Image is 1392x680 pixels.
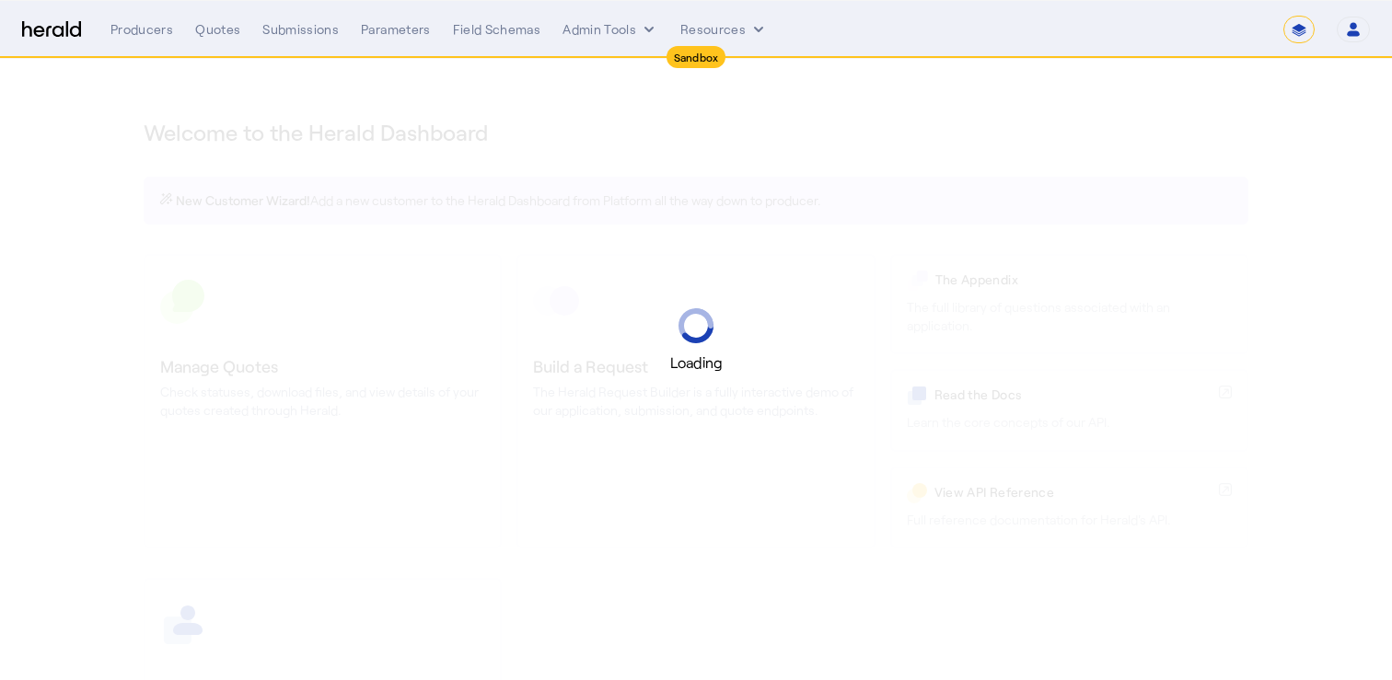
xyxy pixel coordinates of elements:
[22,21,81,39] img: Herald Logo
[110,20,173,39] div: Producers
[195,20,240,39] div: Quotes
[563,20,658,39] button: internal dropdown menu
[361,20,431,39] div: Parameters
[667,46,726,68] div: Sandbox
[453,20,541,39] div: Field Schemas
[680,20,768,39] button: Resources dropdown menu
[262,20,339,39] div: Submissions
